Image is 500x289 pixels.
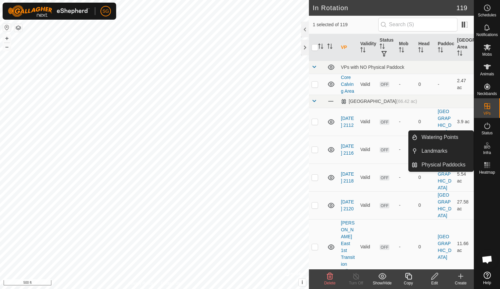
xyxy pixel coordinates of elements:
[416,164,435,191] td: 0
[341,65,471,70] div: VPs with NO Physical Paddock
[318,45,323,50] p-sorticon: Activate to sort
[313,21,378,28] span: 1 selected of 119
[421,280,448,286] div: Edit
[377,34,396,61] th: Status
[476,33,498,37] span: Notifications
[358,164,377,191] td: Valid
[341,220,355,274] a: [PERSON_NAME] East 1st Transition cell
[358,136,377,164] td: Valid
[313,4,456,12] h2: In Rotation
[438,109,452,135] a: [GEOGRAPHIC_DATA]
[341,75,354,94] a: Core Calving Area
[418,131,473,144] a: Watering Points
[14,24,22,32] button: Map Layers
[416,219,435,275] td: 0
[327,45,332,50] p-sorticon: Activate to sort
[482,52,492,56] span: Mobs
[299,279,306,286] button: i
[456,3,467,13] span: 119
[479,170,495,174] span: Heatmap
[399,118,413,125] div: -
[438,164,452,190] a: [GEOGRAPHIC_DATA]
[455,74,474,95] td: 2.47 ac
[416,34,435,61] th: Head
[418,158,473,171] a: Physical Paddocks
[369,280,395,286] div: Show/Hide
[474,269,500,287] a: Help
[380,45,385,50] p-sorticon: Activate to sort
[399,81,413,88] div: -
[380,244,389,250] span: OFF
[338,34,358,61] th: VP
[438,234,452,260] a: [GEOGRAPHIC_DATA]
[358,219,377,275] td: Valid
[438,192,452,218] a: [GEOGRAPHIC_DATA]
[399,202,413,209] div: -
[477,250,497,269] div: Open chat
[455,191,474,219] td: 27.58 ac
[416,108,435,136] td: 0
[483,151,491,155] span: Infra
[457,51,462,57] p-sorticon: Activate to sort
[360,48,366,53] p-sorticon: Activate to sort
[483,111,491,115] span: VPs
[3,24,11,31] button: Reset Map
[341,144,354,156] a: [DATE] 2116
[102,8,109,15] span: SG
[409,131,473,144] li: Watering Points
[409,144,473,158] li: Landmarks
[421,133,458,141] span: Watering Points
[435,34,455,61] th: Paddock
[324,281,336,285] span: Delete
[395,280,421,286] div: Copy
[161,280,180,286] a: Contact Us
[380,119,389,125] span: OFF
[341,199,354,211] a: [DATE] 2120
[480,72,494,76] span: Animals
[409,158,473,171] li: Physical Paddocks
[380,203,389,208] span: OFF
[397,99,417,104] span: (66.42 ac)
[378,18,457,31] input: Search (S)
[3,43,11,51] button: –
[341,171,354,183] a: [DATE] 2118
[380,147,389,153] span: OFF
[302,279,303,285] span: i
[399,146,413,153] div: -
[478,13,496,17] span: Schedules
[341,99,417,104] div: [GEOGRAPHIC_DATA]
[448,280,474,286] div: Create
[416,191,435,219] td: 0
[358,191,377,219] td: Valid
[396,34,416,61] th: Mob
[455,219,474,275] td: 11.66 ac
[483,281,491,285] span: Help
[358,34,377,61] th: Validity
[435,74,455,95] td: -
[358,108,377,136] td: Valid
[477,92,497,96] span: Neckbands
[8,5,90,17] img: Gallagher Logo
[418,144,473,158] a: Landmarks
[129,280,153,286] a: Privacy Policy
[438,48,443,53] p-sorticon: Activate to sort
[399,243,413,250] div: -
[421,147,447,155] span: Landmarks
[358,74,377,95] td: Valid
[455,108,474,136] td: 3.9 ac
[421,161,465,169] span: Physical Paddocks
[418,48,423,53] p-sorticon: Activate to sort
[380,175,389,181] span: OFF
[341,116,354,128] a: [DATE] 2112
[416,74,435,95] td: 0
[3,34,11,42] button: +
[455,34,474,61] th: [GEOGRAPHIC_DATA] Area
[399,174,413,181] div: -
[343,280,369,286] div: Turn Off
[380,82,389,87] span: OFF
[455,164,474,191] td: 5.54 ac
[399,48,404,53] p-sorticon: Activate to sort
[481,131,492,135] span: Status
